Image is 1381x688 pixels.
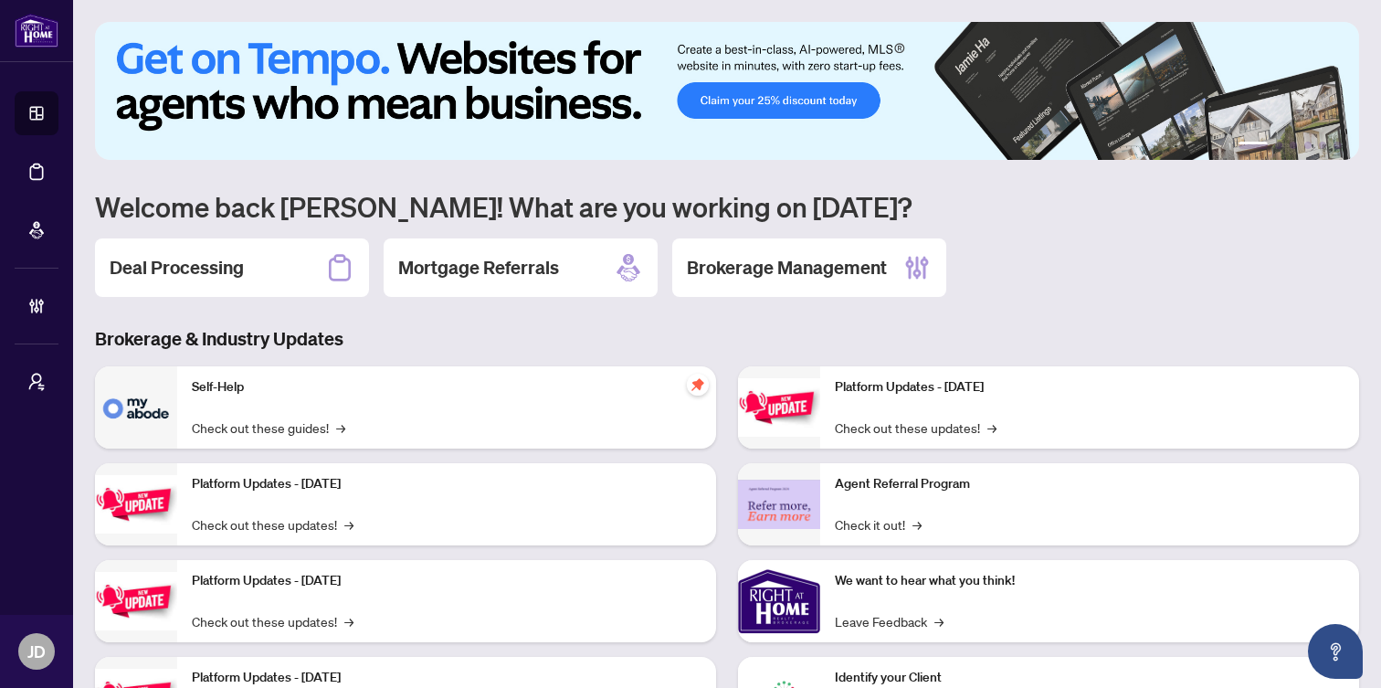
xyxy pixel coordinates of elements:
a: Check out these updates!→ [192,611,353,631]
img: Platform Updates - June 23, 2025 [738,378,820,436]
span: JD [27,639,46,664]
p: Identify your Client [835,668,1344,688]
span: → [344,514,353,535]
h2: Brokerage Management [687,255,887,280]
img: We want to hear what you think! [738,560,820,642]
img: Self-Help [95,366,177,449]
button: 3 [1290,142,1297,149]
button: 6 [1334,142,1341,149]
p: Platform Updates - [DATE] [192,571,701,591]
span: → [912,514,922,535]
img: Agent Referral Program [738,480,820,530]
h1: Welcome back [PERSON_NAME]! What are you working on [DATE]? [95,189,1359,224]
p: Self-Help [192,377,701,397]
h2: Deal Processing [110,255,244,280]
button: 4 [1304,142,1312,149]
span: → [336,418,345,438]
img: Platform Updates - July 21, 2025 [95,572,177,630]
img: Slide 0 [95,22,1359,160]
h2: Mortgage Referrals [398,255,559,280]
p: Agent Referral Program [835,474,1344,494]
span: → [344,611,353,631]
a: Check out these guides!→ [192,418,345,438]
span: → [934,611,944,631]
p: Platform Updates - [DATE] [192,474,701,494]
h3: Brokerage & Industry Updates [95,326,1359,352]
button: 2 [1275,142,1282,149]
button: Open asap [1308,624,1363,679]
img: Platform Updates - September 16, 2025 [95,475,177,533]
p: We want to hear what you think! [835,571,1344,591]
p: Platform Updates - [DATE] [192,668,701,688]
button: 1 [1239,142,1268,149]
a: Leave Feedback→ [835,611,944,631]
a: Check out these updates!→ [192,514,353,535]
button: 5 [1319,142,1326,149]
span: pushpin [687,374,709,396]
span: → [987,418,996,438]
span: user-switch [27,373,46,391]
a: Check it out!→ [835,514,922,535]
p: Platform Updates - [DATE] [835,377,1344,397]
img: logo [15,14,58,48]
a: Check out these updates!→ [835,418,996,438]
